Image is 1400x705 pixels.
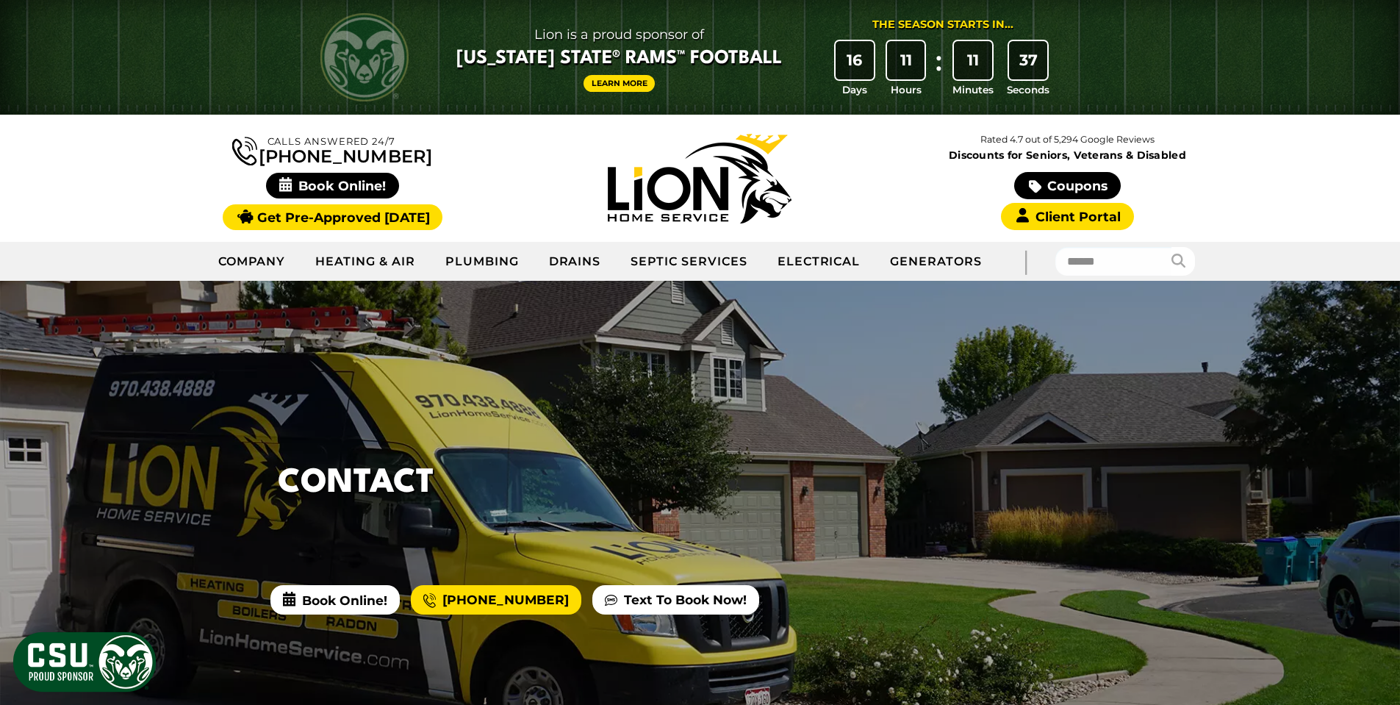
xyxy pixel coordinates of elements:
a: Generators [875,243,997,280]
div: | [997,242,1055,281]
div: 11 [887,41,925,79]
a: [PHONE_NUMBER] [232,134,432,165]
img: CSU Rams logo [320,13,409,101]
a: Electrical [763,243,876,280]
span: Book Online! [270,585,400,615]
div: 11 [954,41,992,79]
span: Minutes [952,82,994,97]
a: Company [204,243,301,280]
a: Text To Book Now! [592,585,759,615]
a: Plumbing [431,243,534,280]
img: CSU Sponsor Badge [11,630,158,694]
a: Learn More [584,75,656,92]
a: Get Pre-Approved [DATE] [223,204,442,230]
a: Drains [534,243,617,280]
img: Lion Home Service [608,134,791,223]
div: The Season Starts in... [872,17,1013,33]
a: Septic Services [616,243,762,280]
span: Hours [891,82,922,97]
a: Coupons [1014,172,1120,199]
span: Days [842,82,867,97]
span: Discounts for Seniors, Veterans & Disabled [887,150,1249,160]
p: Rated 4.7 out of 5,294 Google Reviews [883,132,1251,148]
div: : [931,41,946,98]
a: Client Portal [1001,203,1133,230]
a: [PHONE_NUMBER] [411,585,581,615]
span: Seconds [1007,82,1049,97]
span: [US_STATE] State® Rams™ Football [456,46,782,71]
span: Lion is a proud sponsor of [456,23,782,46]
div: 37 [1009,41,1047,79]
a: Heating & Air [301,243,430,280]
span: Book Online! [266,173,399,198]
div: 16 [836,41,874,79]
h1: Contact [278,459,434,508]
